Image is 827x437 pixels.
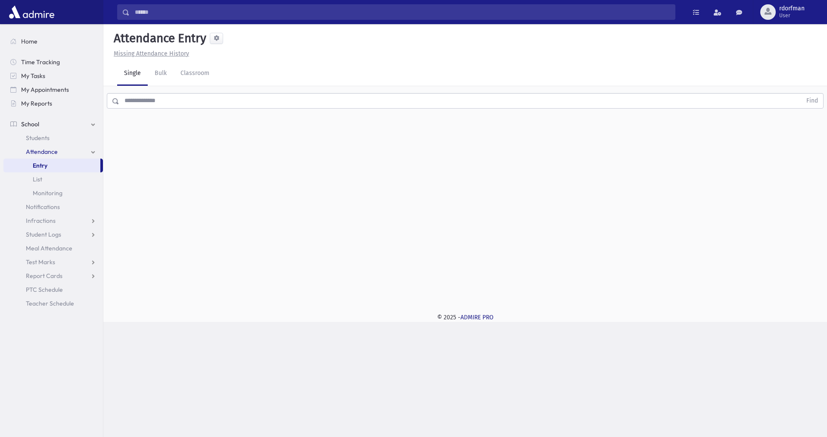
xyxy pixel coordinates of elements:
[3,214,103,228] a: Infractions
[3,228,103,241] a: Student Logs
[3,200,103,214] a: Notifications
[33,162,47,169] span: Entry
[33,175,42,183] span: List
[110,50,189,57] a: Missing Attendance History
[26,148,58,156] span: Attendance
[3,131,103,145] a: Students
[3,172,103,186] a: List
[3,159,100,172] a: Entry
[801,94,823,108] button: Find
[3,145,103,159] a: Attendance
[7,3,56,21] img: AdmirePro
[3,34,103,48] a: Home
[21,72,45,80] span: My Tasks
[3,283,103,297] a: PTC Schedule
[3,69,103,83] a: My Tasks
[26,134,50,142] span: Students
[21,100,52,107] span: My Reports
[174,62,216,86] a: Classroom
[130,4,675,20] input: Search
[148,62,174,86] a: Bulk
[33,189,62,197] span: Monitoring
[26,203,60,211] span: Notifications
[3,255,103,269] a: Test Marks
[460,314,494,321] a: ADMIRE PRO
[3,55,103,69] a: Time Tracking
[114,50,189,57] u: Missing Attendance History
[117,313,813,322] div: © 2025 -
[26,286,63,293] span: PTC Schedule
[26,300,74,307] span: Teacher Schedule
[779,5,805,12] span: rdorfman
[3,241,103,255] a: Meal Attendance
[21,37,37,45] span: Home
[26,217,56,225] span: Infractions
[117,62,148,86] a: Single
[26,272,62,280] span: Report Cards
[3,297,103,310] a: Teacher Schedule
[21,86,69,94] span: My Appointments
[3,83,103,97] a: My Appointments
[21,58,60,66] span: Time Tracking
[26,244,72,252] span: Meal Attendance
[779,12,805,19] span: User
[3,186,103,200] a: Monitoring
[3,97,103,110] a: My Reports
[26,231,61,238] span: Student Logs
[3,117,103,131] a: School
[21,120,39,128] span: School
[110,31,206,46] h5: Attendance Entry
[3,269,103,283] a: Report Cards
[26,258,55,266] span: Test Marks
